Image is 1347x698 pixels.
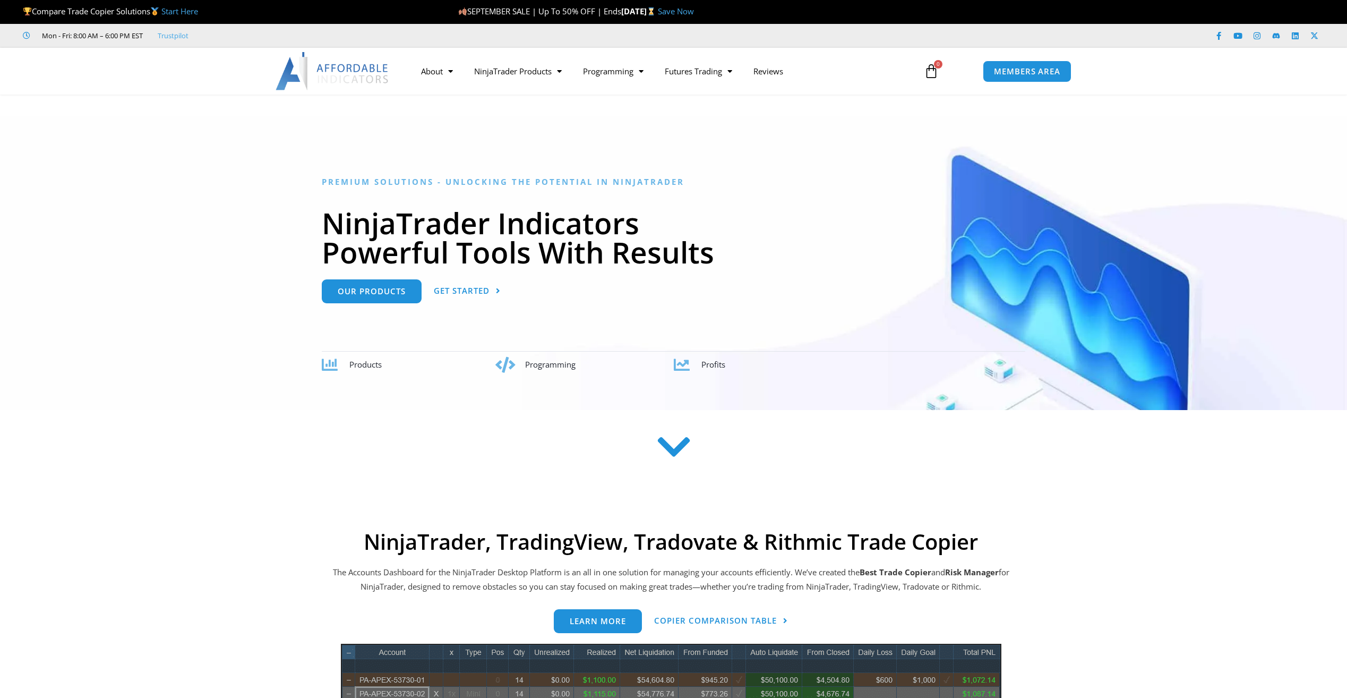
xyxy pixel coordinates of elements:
[23,6,198,16] span: Compare Trade Copier Solutions
[410,59,912,83] nav: Menu
[158,29,188,42] a: Trustpilot
[331,529,1011,555] h2: NinjaTrader, TradingView, Tradovate & Rithmic Trade Copier
[434,279,501,303] a: Get Started
[743,59,794,83] a: Reviews
[322,177,1025,187] h6: Premium Solutions - Unlocking the Potential in NinjaTrader
[276,52,390,90] img: LogoAI
[934,60,942,69] span: 0
[525,359,576,370] span: Programming
[554,609,642,633] a: Learn more
[464,59,572,83] a: NinjaTrader Products
[151,7,159,15] img: 🥇
[654,609,788,633] a: Copier Comparison Table
[349,359,382,370] span: Products
[570,617,626,625] span: Learn more
[331,565,1011,595] p: The Accounts Dashboard for the NinjaTrader Desktop Platform is an all in one solution for managin...
[322,279,422,303] a: Our Products
[658,6,694,16] a: Save Now
[994,67,1060,75] span: MEMBERS AREA
[860,567,931,577] b: Best Trade Copier
[572,59,654,83] a: Programming
[434,287,490,295] span: Get Started
[161,6,198,16] a: Start Here
[654,59,743,83] a: Futures Trading
[410,59,464,83] a: About
[338,287,406,295] span: Our Products
[701,359,725,370] span: Profits
[983,61,1071,82] a: MEMBERS AREA
[39,29,143,42] span: Mon - Fri: 8:00 AM – 6:00 PM EST
[945,567,999,577] strong: Risk Manager
[647,7,655,15] img: ⌛
[654,617,777,625] span: Copier Comparison Table
[459,7,467,15] img: 🍂
[322,208,1025,267] h1: NinjaTrader Indicators Powerful Tools With Results
[458,6,621,16] span: SEPTEMBER SALE | Up To 50% OFF | Ends
[908,56,955,87] a: 0
[23,7,31,15] img: 🏆
[621,6,658,16] strong: [DATE]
